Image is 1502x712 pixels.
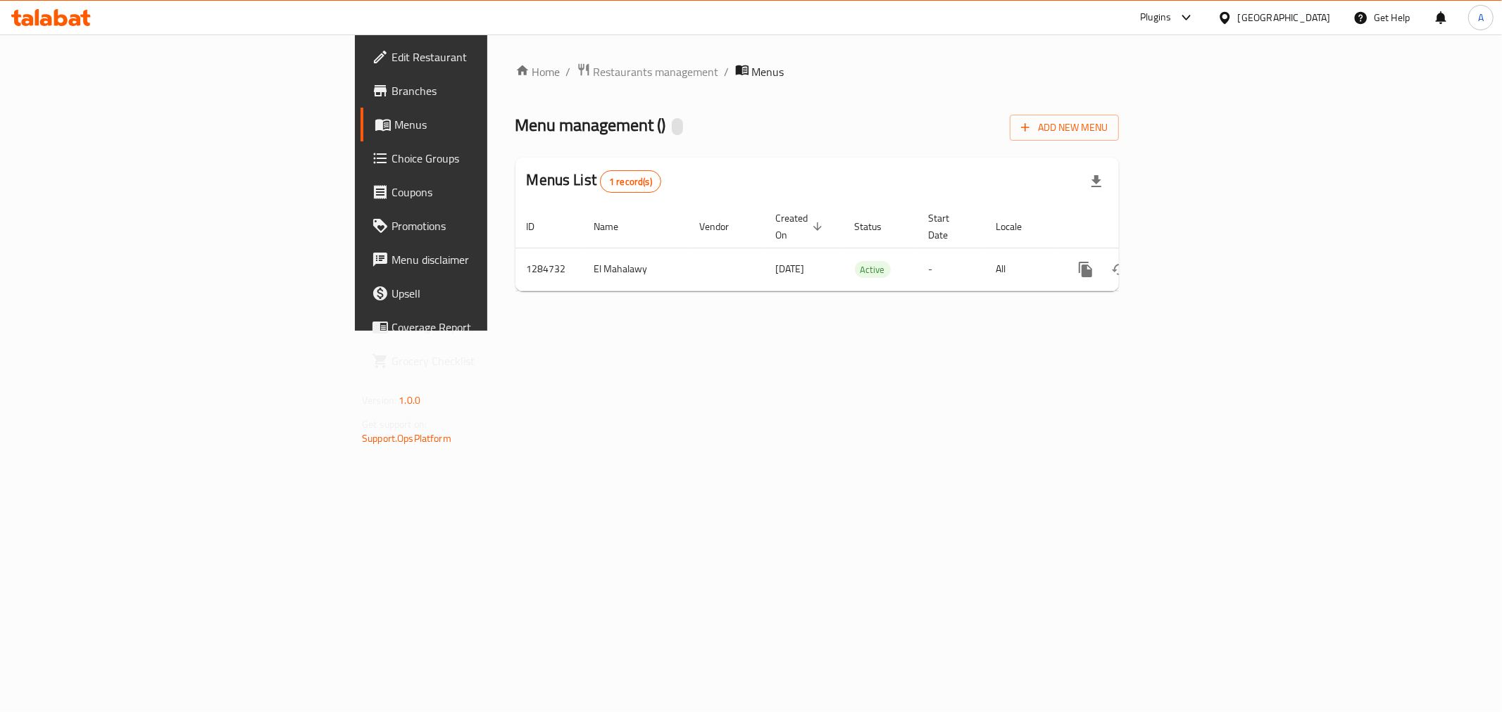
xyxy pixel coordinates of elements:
[583,248,689,291] td: El Mahalawy
[1140,9,1171,26] div: Plugins
[399,391,420,409] span: 1.0.0
[725,63,730,80] li: /
[996,218,1041,235] span: Locale
[392,150,594,167] span: Choice Groups
[929,210,968,243] span: Start Date
[1010,115,1119,141] button: Add New Menu
[776,210,827,243] span: Created On
[515,205,1215,291] table: enhanced table
[362,391,396,409] span: Version:
[515,109,666,141] span: Menu management ( )
[601,175,661,189] span: 1 record(s)
[527,218,553,235] span: ID
[361,276,606,310] a: Upsell
[361,310,606,344] a: Coverage Report
[776,260,805,278] span: [DATE]
[361,108,606,141] a: Menus
[1079,165,1113,198] div: Export file
[361,344,606,378] a: Grocery Checklist
[392,285,594,302] span: Upsell
[361,74,606,108] a: Branches
[1238,10,1331,25] div: [GEOGRAPHIC_DATA]
[594,218,637,235] span: Name
[392,49,594,65] span: Edit Restaurant
[594,63,719,80] span: Restaurants management
[362,429,451,447] a: Support.OpsPlatform
[394,116,594,133] span: Menus
[361,40,606,74] a: Edit Restaurant
[361,141,606,175] a: Choice Groups
[1478,10,1484,25] span: A
[527,170,661,193] h2: Menus List
[392,251,594,268] span: Menu disclaimer
[361,209,606,243] a: Promotions
[600,170,661,193] div: Total records count
[1069,253,1103,286] button: more
[700,218,748,235] span: Vendor
[392,319,594,336] span: Coverage Report
[392,217,594,234] span: Promotions
[855,262,891,278] span: Active
[1021,119,1108,136] span: Add New Menu
[392,184,594,201] span: Coupons
[392,352,594,369] span: Grocery Checklist
[918,248,985,291] td: -
[752,63,784,80] span: Menus
[361,243,606,276] a: Menu disclaimer
[362,415,427,433] span: Get support on:
[855,218,901,235] span: Status
[515,63,1119,81] nav: breadcrumb
[1058,205,1215,248] th: Actions
[855,261,891,278] div: Active
[392,82,594,99] span: Branches
[577,63,719,81] a: Restaurants management
[985,248,1058,291] td: All
[1103,253,1137,286] button: Change Status
[361,175,606,209] a: Coupons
